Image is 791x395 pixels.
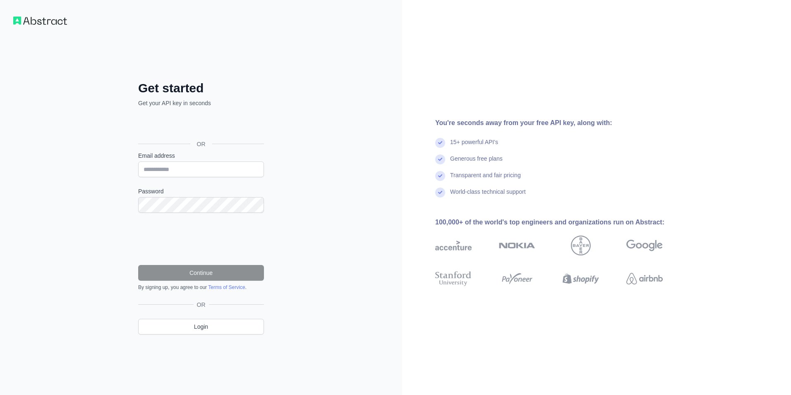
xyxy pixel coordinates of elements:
[626,270,663,288] img: airbnb
[138,152,264,160] label: Email address
[435,154,445,164] img: check mark
[626,236,663,255] img: google
[435,171,445,181] img: check mark
[134,116,266,135] iframe: Sign in with Google Button
[435,270,472,288] img: stanford university
[194,301,209,309] span: OR
[435,217,689,227] div: 100,000+ of the world's top engineers and organizations run on Abstract:
[571,236,591,255] img: bayer
[450,138,498,154] div: 15+ powerful API's
[190,140,212,148] span: OR
[435,236,472,255] img: accenture
[499,270,535,288] img: payoneer
[450,188,526,204] div: World-class technical support
[138,187,264,195] label: Password
[563,270,599,288] img: shopify
[435,118,689,128] div: You're seconds away from your free API key, along with:
[450,171,521,188] div: Transparent and fair pricing
[208,284,245,290] a: Terms of Service
[435,188,445,197] img: check mark
[138,319,264,335] a: Login
[450,154,503,171] div: Generous free plans
[13,17,67,25] img: Workflow
[499,236,535,255] img: nokia
[138,223,264,255] iframe: reCAPTCHA
[138,99,264,107] p: Get your API key in seconds
[138,284,264,291] div: By signing up, you agree to our .
[435,138,445,148] img: check mark
[138,81,264,96] h2: Get started
[138,265,264,281] button: Continue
